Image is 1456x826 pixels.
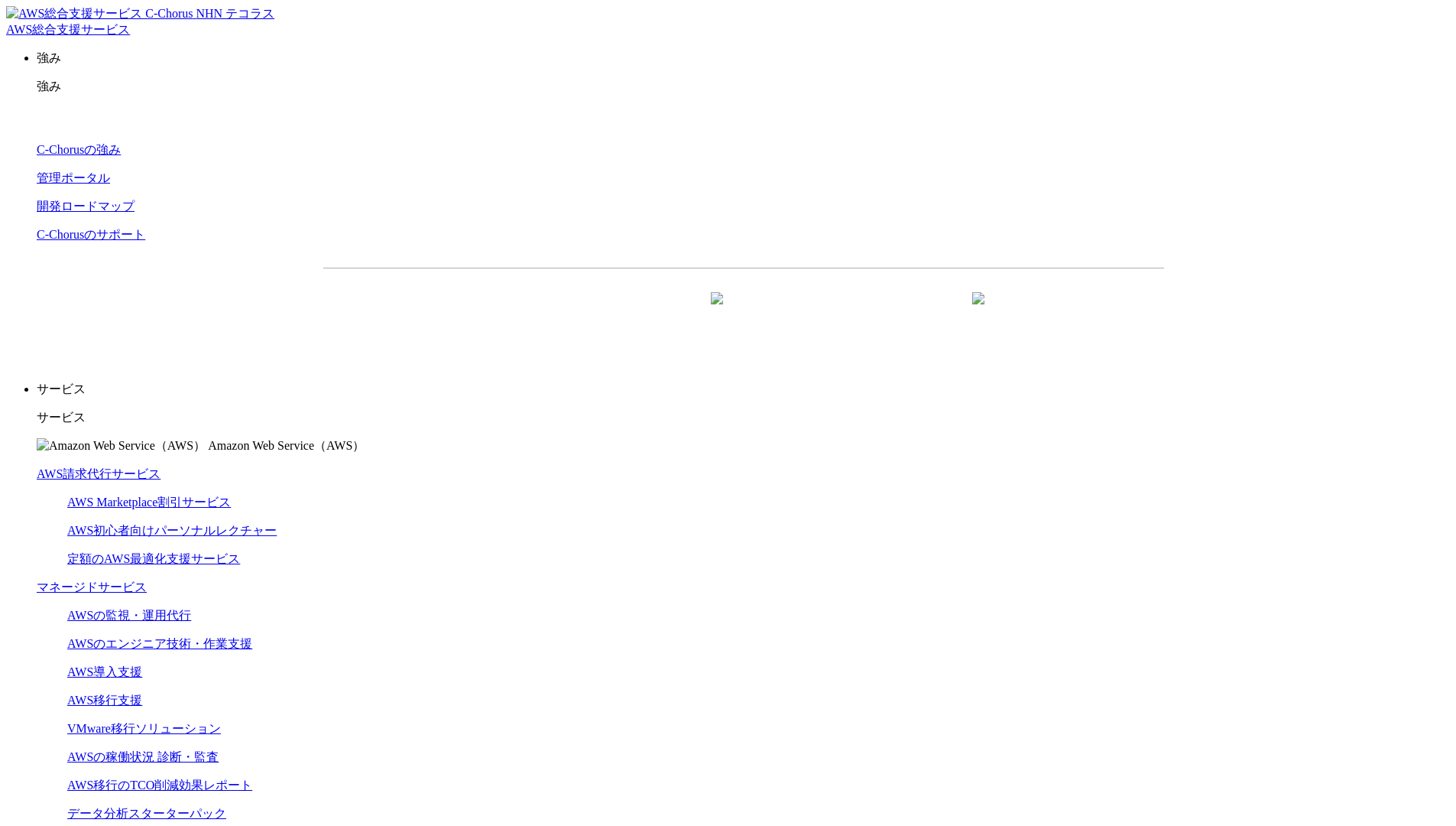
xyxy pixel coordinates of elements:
a: AWS移行支援 [67,694,142,707]
a: 開発ロードマップ [37,200,135,213]
a: まずは相談する [751,293,997,331]
a: マネージドサービス [37,580,147,593]
a: 資料を請求する [490,293,736,331]
img: 矢印 [711,292,723,332]
a: AWS初心者向けパーソナルレクチャー [67,524,277,537]
a: AWSの稼働状況 診断・監査 [67,750,219,763]
img: Amazon Web Service（AWS） [37,438,206,454]
a: AWS総合支援サービス C-Chorus NHN テコラスAWS総合支援サービス [6,7,274,36]
img: 矢印 [972,292,984,332]
a: AWSの監視・運用代行 [67,609,191,622]
p: 強み [37,50,1450,67]
a: データ分析スターターパック [67,807,226,820]
a: AWS請求代行サービス [37,467,161,480]
a: C-Chorusの強み [37,143,121,156]
a: C-Chorusのサポート [37,228,145,241]
a: AWS導入支援 [67,665,142,678]
a: AWSのエンジニア技術・作業支援 [67,637,252,650]
a: 管理ポータル [37,171,110,184]
span: Amazon Web Service（AWS） [208,439,365,452]
a: AWS移行のTCO削減効果レポート [67,779,252,792]
a: AWS Marketplace割引サービス [67,496,231,509]
p: サービス [37,382,1450,398]
img: AWS総合支援サービス C-Chorus [6,6,193,22]
a: 定額のAWS最適化支援サービス [67,552,240,565]
a: VMware移行ソリューション [67,722,221,735]
p: 強み [37,79,1450,95]
p: サービス [37,410,1450,426]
